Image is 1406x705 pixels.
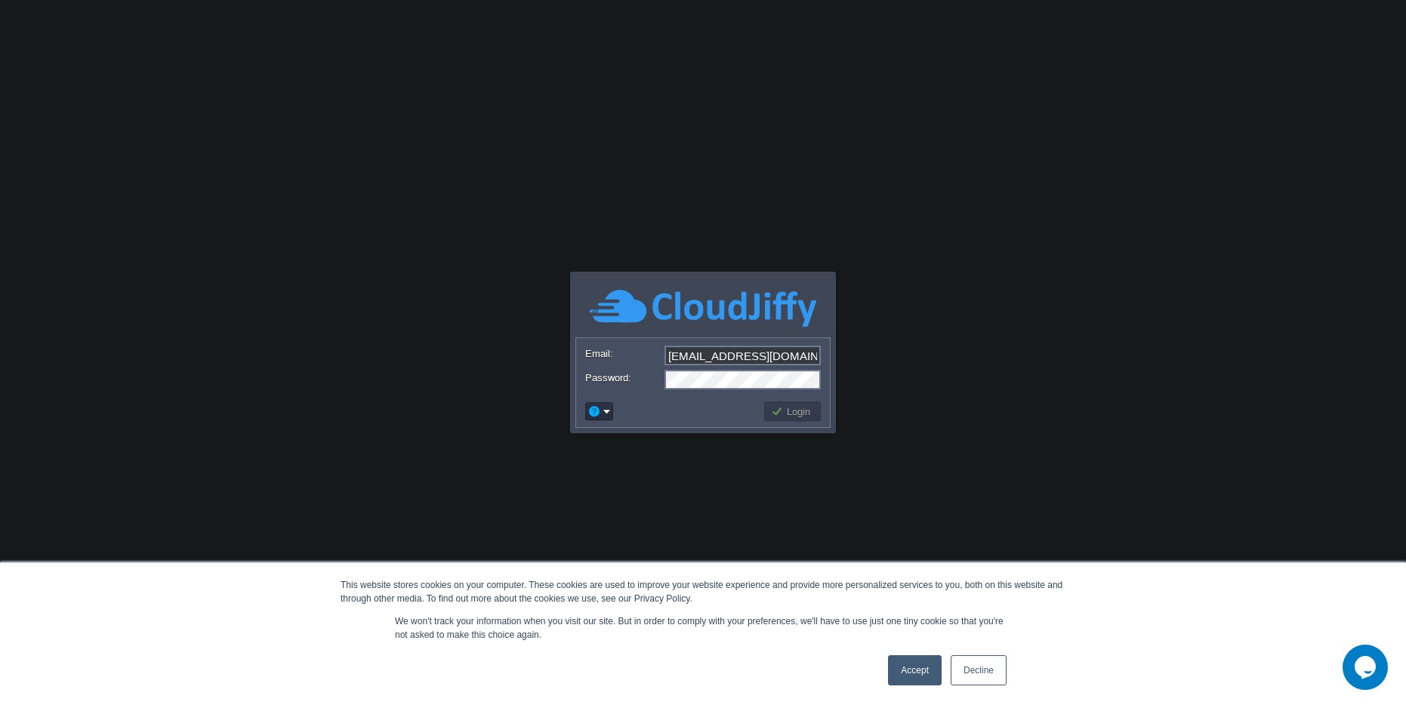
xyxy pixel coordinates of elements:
[771,405,815,418] button: Login
[590,288,816,329] img: CloudJiffy
[585,346,663,362] label: Email:
[951,655,1007,685] a: Decline
[888,655,942,685] a: Accept
[395,614,1011,642] p: We won't track your information when you visit our site. But in order to comply with your prefere...
[585,370,663,386] label: Password:
[341,578,1065,605] div: This website stores cookies on your computer. These cookies are used to improve your website expe...
[1343,645,1391,690] iframe: chat widget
